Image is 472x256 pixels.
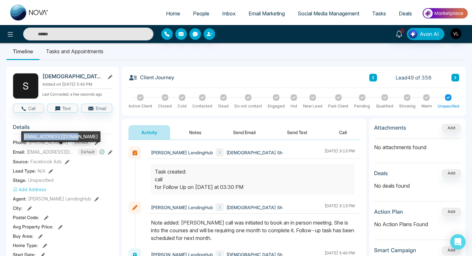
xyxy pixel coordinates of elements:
p: No Action Plans Found [374,220,461,228]
div: Closed [158,103,172,109]
span: [PERSON_NAME] LendingHub [28,195,91,202]
button: Add [442,169,461,177]
span: Lead Type: [13,167,36,174]
h2: [DEMOGRAPHIC_DATA] Sh [42,73,102,80]
a: Email Marketing [242,7,291,20]
div: Contacted [192,103,212,109]
span: Buy Area : [13,233,33,239]
span: Add [442,125,461,130]
a: Inbox [216,7,242,20]
button: Text [47,104,78,113]
a: Home [160,7,187,20]
button: Add Address [13,186,46,193]
span: [PERSON_NAME] LendingHub [151,149,213,156]
div: Qualified [376,103,393,109]
button: Call [326,125,360,140]
p: Last Connected: a few seconds ago [42,90,112,97]
p: Added on [DATE] 5:40 PM [42,81,112,87]
div: New Lead [303,103,322,109]
span: [DEMOGRAPHIC_DATA] Sh [226,204,283,211]
div: Showing [399,103,415,109]
a: People [187,7,216,20]
button: Email [81,104,112,113]
span: Lead 49 of 358 [396,74,432,81]
button: Send Email [220,125,268,140]
img: User Avatar [450,28,461,39]
span: Email: [13,149,25,155]
div: Warm [421,103,432,109]
div: [DATE] 3:13 PM [325,203,355,211]
button: Send Text [274,125,320,140]
button: Notes [176,125,214,140]
span: N/A [38,167,45,174]
li: Timeline [6,43,39,60]
div: Unspecified [438,103,459,109]
div: S [13,73,39,99]
div: Do not contact [234,103,262,109]
span: Unspecified [28,177,54,183]
button: Add [442,208,461,216]
a: 2 [391,28,407,39]
h3: Client Journey [128,73,174,82]
button: Add [442,246,461,254]
button: Call [13,104,44,113]
h3: Attachments [374,124,406,131]
img: Nova CRM Logo [10,4,49,21]
span: [DEMOGRAPHIC_DATA] Sh [226,149,283,156]
button: Activity [128,125,170,140]
span: Agent: [13,195,27,202]
div: Cold [178,103,187,109]
span: [EMAIL_ADDRESS][DOMAIN_NAME] [27,149,75,155]
h3: Details [13,124,112,134]
span: Home Type : [13,242,38,249]
div: [EMAIL_ADDRESS][DOMAIN_NAME] [21,131,101,142]
span: Social Media Management [298,10,359,17]
p: No deals found [374,182,461,190]
button: Avon AI [407,28,444,40]
h3: Action Plan [374,209,403,215]
p: No attachments found [374,139,461,151]
h3: Deals [374,170,388,176]
span: Stage: [13,177,26,183]
div: Open Intercom Messenger [450,234,466,250]
span: Inbox [222,10,236,17]
span: [PERSON_NAME] LendingHub [151,204,213,211]
span: Default [78,149,98,156]
div: Past Client [328,103,348,109]
div: Hot [291,103,297,109]
div: Active Client [128,103,152,109]
span: 2 [399,28,405,34]
span: Deals [399,10,412,17]
span: Phone: [13,139,27,146]
div: Engaged [268,103,285,109]
div: Dead [218,103,229,109]
span: Avg Property Price : [13,223,53,230]
div: Pending [354,103,370,109]
img: Market-place.gif [422,6,468,21]
a: Deals [392,7,418,20]
img: Lead Flow [408,30,417,38]
span: Facebook Ads [31,158,62,165]
span: Tasks [372,10,386,17]
span: City : [13,205,22,211]
a: Tasks [366,7,392,20]
span: People [193,10,209,17]
li: Tasks and Appointments [39,43,110,60]
span: Home [166,10,180,17]
div: [DATE] 3:13 PM [325,148,355,157]
button: Add [442,124,461,132]
h3: Smart Campaign [374,247,416,253]
span: Postal Code : [13,214,39,221]
span: Source: [13,158,29,165]
span: Email Marketing [249,10,285,17]
span: Avon AI [420,30,439,38]
a: Social Media Management [291,7,366,20]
